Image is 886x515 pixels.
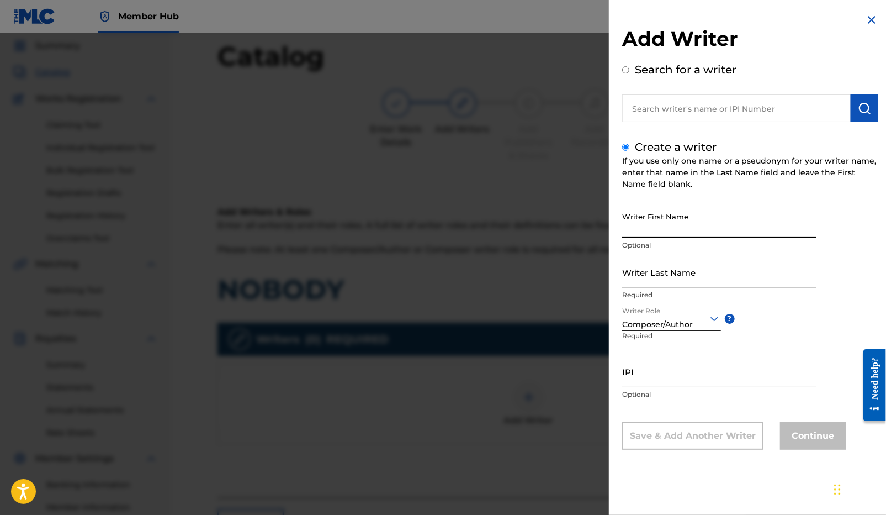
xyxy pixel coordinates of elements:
[622,290,816,300] p: Required
[13,8,56,24] img: MLC Logo
[831,462,886,515] iframe: Chat Widget
[622,155,878,190] div: If you use only one name or a pseudonym for your writer name, enter that name in the Last Name fi...
[622,27,878,55] h2: Add Writer
[622,390,816,400] p: Optional
[118,10,179,23] span: Member Hub
[858,102,871,115] img: Search Works
[98,10,112,23] img: Top Rightsholder
[635,140,717,154] label: Create a writer
[725,314,735,324] span: ?
[622,94,851,122] input: Search writer's name or IPI Number
[855,340,886,429] iframe: Resource Center
[834,473,841,506] div: Drag
[622,240,816,250] p: Optional
[635,63,736,76] label: Search for a writer
[622,331,660,356] p: Required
